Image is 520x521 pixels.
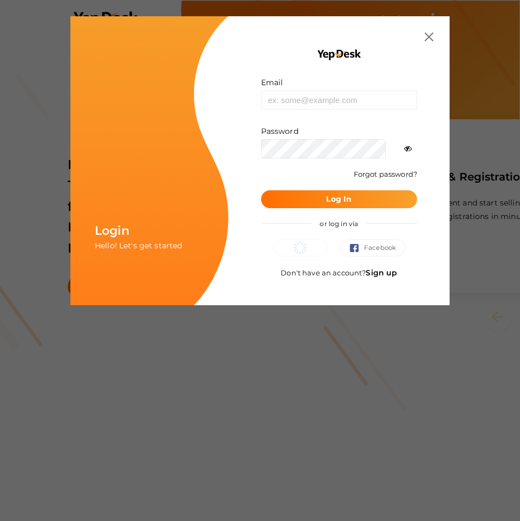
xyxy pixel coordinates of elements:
[261,77,283,88] label: Email
[425,33,433,41] img: close.svg
[95,241,182,250] span: Hello! Let's get started
[311,211,366,236] span: or log in via
[316,49,361,61] img: YEP_black_cropped.png
[341,239,405,256] button: Facebook
[261,190,417,208] button: Log In
[350,242,396,253] span: Facebook
[95,223,129,238] span: Login
[261,91,417,110] input: ex: some@example.com
[350,244,364,253] img: facebook.svg
[326,194,352,204] b: Log In
[261,126,298,137] label: Password
[366,268,397,278] a: Sign up
[281,268,397,277] span: Don't have an account?
[354,170,417,178] a: Forgot password?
